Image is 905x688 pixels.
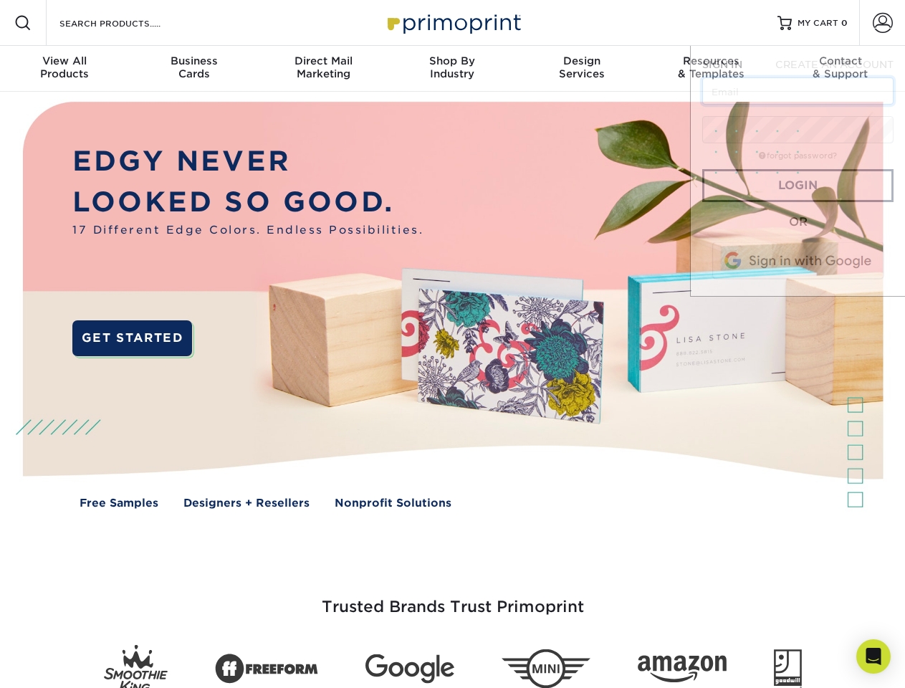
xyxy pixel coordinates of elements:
span: Direct Mail [259,54,388,67]
a: Shop ByIndustry [388,46,517,92]
span: Shop By [388,54,517,67]
a: BusinessCards [129,46,258,92]
div: Cards [129,54,258,80]
a: Nonprofit Solutions [335,495,451,512]
a: Designers + Resellers [183,495,310,512]
span: SIGN IN [702,59,742,70]
a: Free Samples [80,495,158,512]
div: Services [517,54,646,80]
a: GET STARTED [72,320,192,356]
div: Open Intercom Messenger [856,639,891,674]
div: & Templates [646,54,775,80]
a: DesignServices [517,46,646,92]
div: Industry [388,54,517,80]
p: EDGY NEVER [72,141,423,182]
div: OR [702,214,894,231]
img: Goodwill [774,649,802,688]
a: Direct MailMarketing [259,46,388,92]
img: Amazon [638,656,727,683]
div: Marketing [259,54,388,80]
a: Resources& Templates [646,46,775,92]
span: Business [129,54,258,67]
span: 0 [841,18,848,28]
p: LOOKED SO GOOD. [72,182,423,223]
h3: Trusted Brands Trust Primoprint [34,563,872,634]
input: SEARCH PRODUCTS..... [58,14,198,32]
a: forgot password? [759,151,837,161]
span: Design [517,54,646,67]
span: 17 Different Edge Colors. Endless Possibilities. [72,222,423,239]
span: MY CART [798,17,838,29]
input: Email [702,77,894,105]
span: Resources [646,54,775,67]
img: Google [365,654,454,684]
a: Login [702,169,894,202]
span: CREATE AN ACCOUNT [775,59,894,70]
img: Primoprint [381,7,525,38]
